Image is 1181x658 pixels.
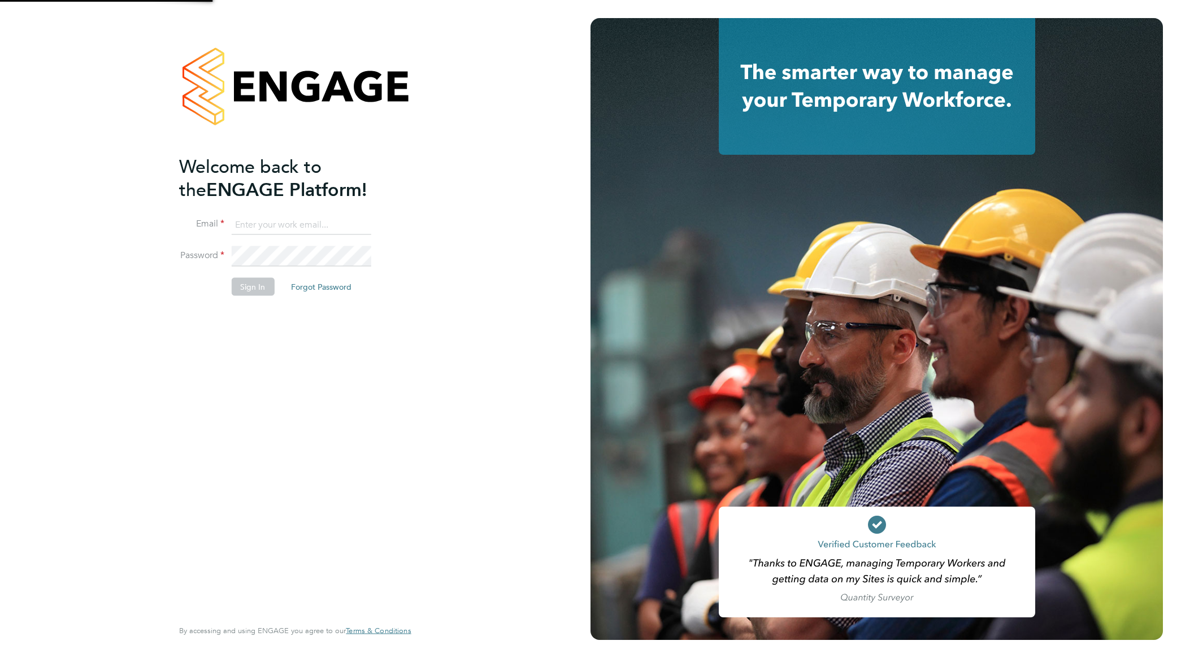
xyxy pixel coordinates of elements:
[179,626,411,635] span: By accessing and using ENGAGE you agree to our
[179,155,322,201] span: Welcome back to the
[179,155,400,201] h2: ENGAGE Platform!
[282,278,361,296] button: Forgot Password
[231,278,274,296] button: Sign In
[179,218,224,230] label: Email
[231,215,371,235] input: Enter your work email...
[179,250,224,262] label: Password
[346,626,411,635] a: Terms & Conditions
[346,626,411,635] span: Terms & Conditions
